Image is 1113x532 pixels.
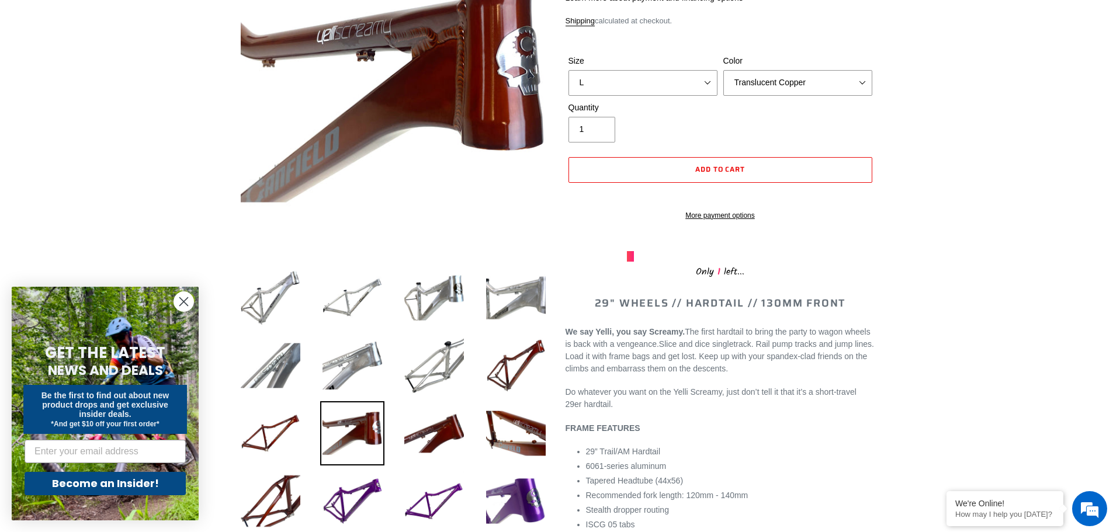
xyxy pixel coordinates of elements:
[568,157,872,183] button: Add to cart
[568,102,717,114] label: Quantity
[238,401,303,465] img: Load image into Gallery viewer, YELLI SCREAMY - Frame Only
[586,491,748,500] span: Recommended fork length: 120mm - 140mm
[586,520,635,529] span: ISCG 05 tabs
[695,164,746,175] span: Add to cart
[586,447,661,456] span: 29” Trail/AM Hardtail
[714,265,724,279] span: 1
[566,327,871,349] span: The first hardtail to bring the party to wagon wheels is back with a vengeance.
[566,423,640,433] b: FRAME FEATURES
[484,333,548,398] img: Load image into Gallery viewer, YELLI SCREAMY - Frame Only
[955,499,1055,508] div: We're Online!
[238,333,303,398] img: Load image into Gallery viewer, YELLI SCREAMY - Frame Only
[48,361,163,380] span: NEWS AND DEALS
[566,326,875,375] p: Slice and dice singletrack. Rail pump tracks and jump lines. Load it with frame bags and get lost...
[174,291,194,312] button: Close dialog
[568,210,872,221] a: More payment options
[586,476,684,485] span: Tapered Headtube (44x56)
[566,16,595,26] a: Shipping
[6,319,223,360] textarea: Type your message and hit 'Enter'
[68,147,161,265] span: We're online!
[51,420,159,428] span: *And get $10 off your first order*
[41,391,169,419] span: Be the first to find out about new product drops and get exclusive insider deals.
[78,65,214,81] div: Chat with us now
[566,15,875,27] div: calculated at checkout.
[484,401,548,465] img: Load image into Gallery viewer, YELLI SCREAMY - Frame Only
[238,266,303,330] img: Load image into Gallery viewer, YELLI SCREAMY - Frame Only
[566,387,857,409] span: Do whatever you want on the Yelli Screamy, just don’t tell it that it’s a short-travel 29er hardt...
[566,327,685,336] b: We say Yelli, you say Screamy.
[955,510,1055,519] p: How may I help you today?
[586,461,667,471] span: 6061-series aluminum
[402,401,466,465] img: Load image into Gallery viewer, YELLI SCREAMY - Frame Only
[723,55,872,67] label: Color
[484,266,548,330] img: Load image into Gallery viewer, YELLI SCREAMY - Frame Only
[320,401,384,465] img: Load image into Gallery viewer, YELLI SCREAMY - Frame Only
[37,58,67,88] img: d_696896380_company_1647369064580_696896380
[402,333,466,398] img: Load image into Gallery viewer, YELLI SCREAMY - Frame Only
[320,266,384,330] img: Load image into Gallery viewer, YELLI SCREAMY - Frame Only
[595,295,846,311] span: 29" WHEELS // HARDTAIL // 130MM FRONT
[402,266,466,330] img: Load image into Gallery viewer, YELLI SCREAMY - Frame Only
[13,64,30,82] div: Navigation go back
[192,6,220,34] div: Minimize live chat window
[568,55,717,67] label: Size
[25,440,186,463] input: Enter your email address
[627,262,814,280] div: Only left...
[320,333,384,398] img: Load image into Gallery viewer, YELLI SCREAMY - Frame Only
[45,342,165,363] span: GET THE LATEST
[25,472,186,495] button: Become an Insider!
[586,505,669,514] span: Stealth dropper routing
